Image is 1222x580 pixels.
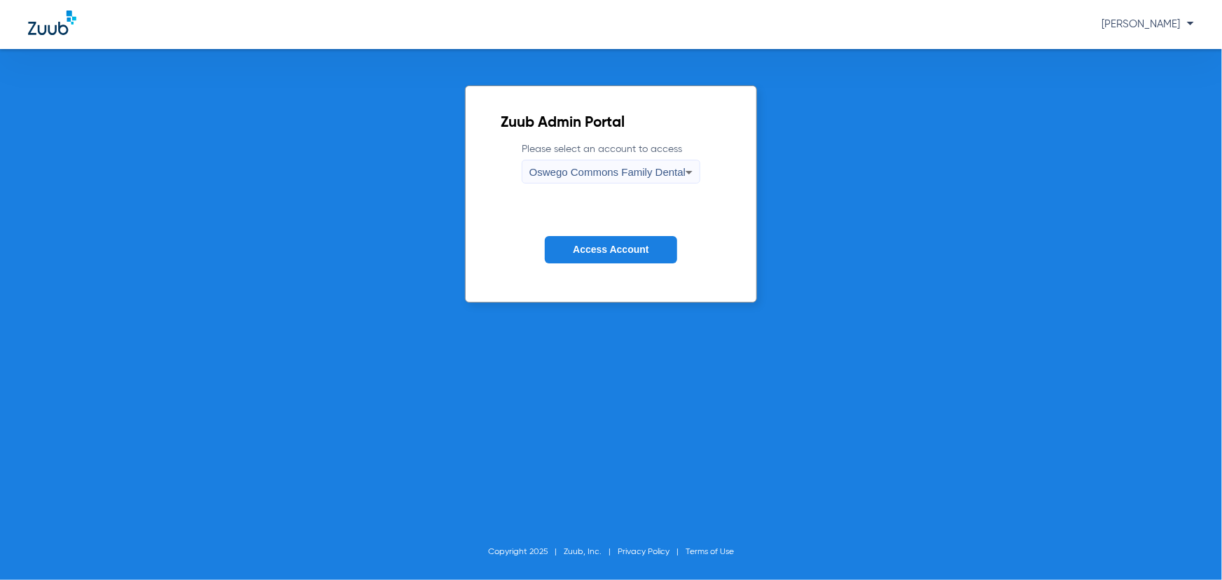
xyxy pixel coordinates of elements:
[686,548,734,556] a: Terms of Use
[501,116,721,130] h2: Zuub Admin Portal
[618,548,669,556] a: Privacy Policy
[545,236,676,263] button: Access Account
[488,545,564,559] li: Copyright 2025
[1102,19,1194,29] span: [PERSON_NAME]
[28,11,76,35] img: Zuub Logo
[522,142,700,184] label: Please select an account to access
[529,166,686,178] span: Oswego Commons Family Dental
[573,244,648,255] span: Access Account
[564,545,618,559] li: Zuub, Inc.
